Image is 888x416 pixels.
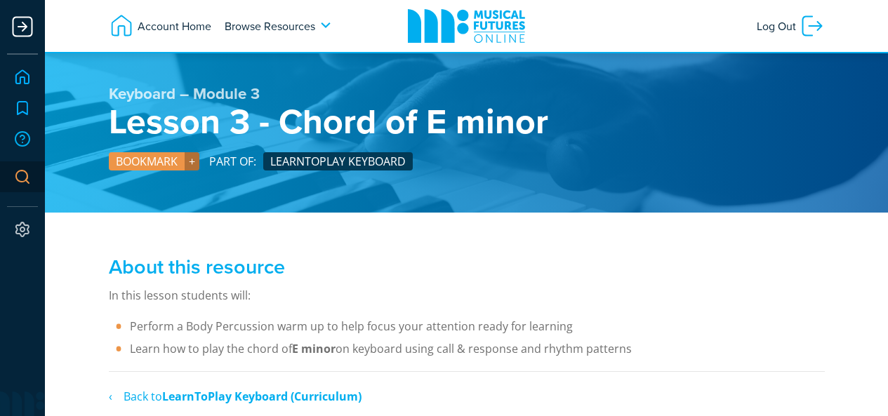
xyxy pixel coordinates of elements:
[109,255,825,279] h3: About this resource
[109,103,825,138] h1: Lesson 3 - Chord of E minor
[292,341,336,356] strong: E minor
[109,340,825,357] li: Learn how to play the chord of on keyboard using call & response and rhythm patterns
[209,152,256,170] li: Part of:
[109,84,825,103] h4: Keyboard – Module 3
[757,13,800,39] span: Log Out
[134,13,211,39] span: Account Home
[162,389,362,404] strong: LearnToPlay Keyboard (Curriculum)
[116,154,178,169] span: BOOKMARK
[185,152,199,170] span: +
[750,6,832,46] a: Log Out
[102,6,218,46] a: Account Home
[109,389,362,405] a: ‹‎‎‎‎‎‏‏‎ ‎‏‏‎ ‎‏‏‎ ‎ Back toLearnToPlay Keyboard (Curriculum)
[263,152,413,170] a: LearnToPlay Keyboard
[225,13,315,39] span: Browse Resources
[109,152,199,170] button: BOOKMARK+
[7,123,38,154] a: Support Hub
[109,287,825,304] p: In this lesson students will:
[7,62,38,93] a: Home
[218,6,343,46] a: Browse Resources
[109,318,825,335] li: Perform a Body Percussion warm up to help focus your attention ready for learning
[7,214,38,245] a: Settings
